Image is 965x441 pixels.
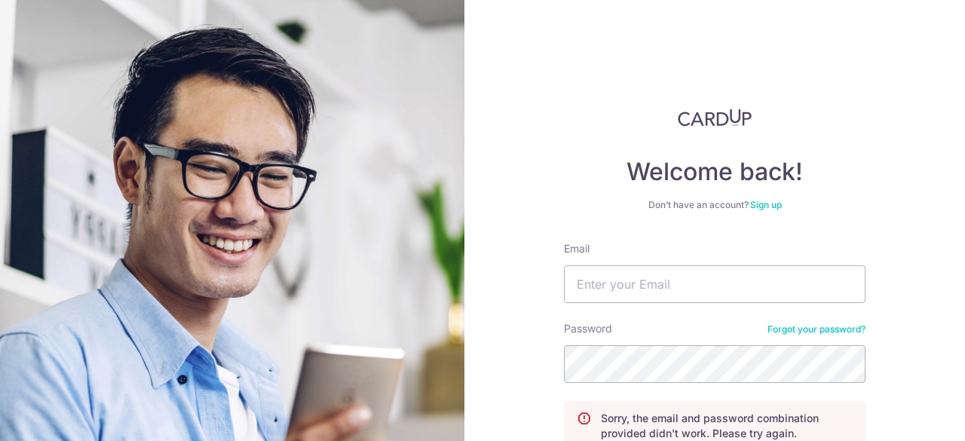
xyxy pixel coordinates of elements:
a: Sign up [750,199,782,210]
label: Password [564,321,612,336]
a: Forgot your password? [767,323,865,335]
img: CardUp Logo [678,109,752,127]
input: Enter your Email [564,265,865,303]
div: Don’t have an account? [564,199,865,211]
h4: Welcome back! [564,157,865,187]
label: Email [564,241,590,256]
p: Sorry, the email and password combination provided didn't work. Please try again. [601,411,853,441]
